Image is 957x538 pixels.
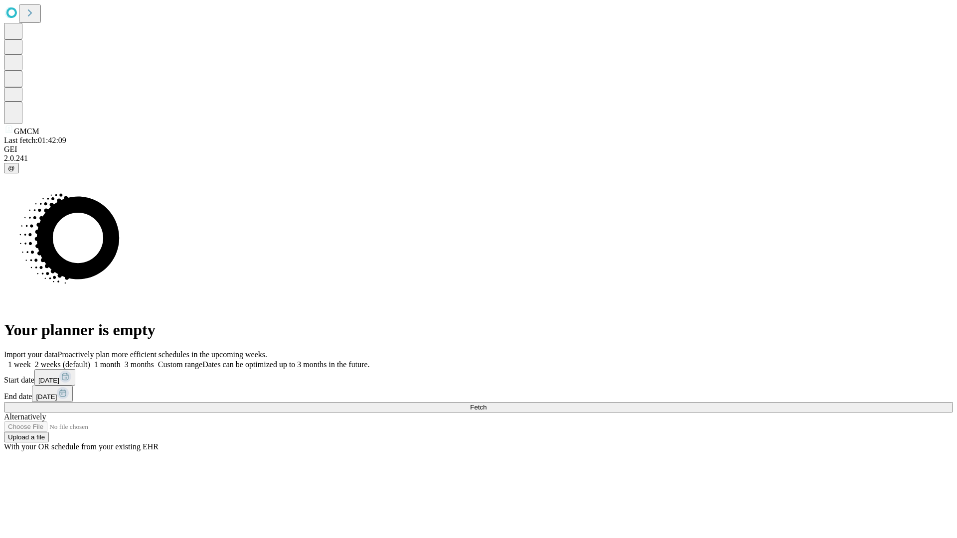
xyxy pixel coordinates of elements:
[58,350,267,359] span: Proactively plan more efficient schedules in the upcoming weeks.
[8,164,15,172] span: @
[4,369,953,386] div: Start date
[4,432,49,442] button: Upload a file
[158,360,202,369] span: Custom range
[14,127,39,135] span: GMCM
[32,386,73,402] button: [DATE]
[4,350,58,359] span: Import your data
[34,369,75,386] button: [DATE]
[125,360,154,369] span: 3 months
[36,393,57,401] span: [DATE]
[4,442,159,451] span: With your OR schedule from your existing EHR
[4,145,953,154] div: GEI
[35,360,90,369] span: 2 weeks (default)
[4,136,66,144] span: Last fetch: 01:42:09
[38,377,59,384] span: [DATE]
[202,360,369,369] span: Dates can be optimized up to 3 months in the future.
[4,154,953,163] div: 2.0.241
[8,360,31,369] span: 1 week
[94,360,121,369] span: 1 month
[4,402,953,412] button: Fetch
[4,386,953,402] div: End date
[470,403,486,411] span: Fetch
[4,321,953,339] h1: Your planner is empty
[4,412,46,421] span: Alternatively
[4,163,19,173] button: @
